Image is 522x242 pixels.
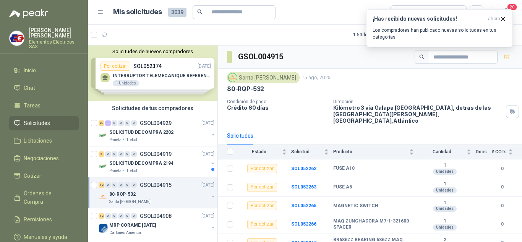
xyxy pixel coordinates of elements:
[227,85,264,93] p: 80-RQP-532
[333,104,503,124] p: Kilómetro 3 vía Galapa [GEOGRAPHIC_DATA], detras de las [GEOGRAPHIC_DATA][PERSON_NAME], [GEOGRAPH...
[201,182,214,189] p: [DATE]
[333,99,503,104] p: Dirección
[24,136,52,145] span: Licitaciones
[353,29,400,41] div: 1 - 50 de 800
[105,213,111,219] div: 0
[9,151,79,166] a: Negociaciones
[113,6,162,18] h1: Mis solicitudes
[491,221,513,228] b: 0
[24,172,41,180] span: Cotizar
[125,182,130,188] div: 0
[99,162,108,171] img: Company Logo
[109,137,137,143] p: Panela El Trébol
[201,213,214,220] p: [DATE]
[24,101,41,110] span: Tareas
[168,8,186,17] span: 3039
[24,119,50,127] span: Solicitudes
[419,54,425,60] span: search
[366,9,513,47] button: ¡Has recibido nuevas solicitudes!ahora Los compradores han publicado nuevas solicitudes en tus ca...
[491,149,507,154] span: # COTs
[238,149,280,154] span: Estado
[197,9,203,15] span: search
[291,166,316,171] b: SOL052262
[9,186,79,209] a: Órdenes de Compra
[131,120,137,126] div: 0
[227,104,327,111] p: Crédito 60 días
[118,213,124,219] div: 0
[125,151,130,157] div: 0
[9,116,79,130] a: Solicitudes
[112,182,117,188] div: 0
[140,213,172,219] p: GSOL004908
[140,182,172,188] p: GSOL004915
[9,169,79,183] a: Cotizar
[109,191,136,198] p: 80-RQP-532
[418,162,471,169] b: 1
[125,213,130,219] div: 0
[9,212,79,227] a: Remisiones
[507,3,517,11] span: 20
[247,201,277,210] div: Por cotizar
[247,164,277,173] div: Por cotizar
[9,81,79,95] a: Chat
[131,151,137,157] div: 0
[112,213,117,219] div: 0
[418,181,471,187] b: 1
[373,27,506,41] p: Los compradores han publicado nuevas solicitudes en tus categorías.
[433,169,457,175] div: Unidades
[303,74,331,81] p: 15 ago, 2025
[491,165,513,172] b: 0
[24,189,71,206] span: Órdenes de Compra
[291,149,323,154] span: Solicitud
[433,224,457,231] div: Unidades
[99,211,216,236] a: 12 0 0 0 0 0 GSOL004908[DATE] Company LogoMRP CORAME [DATE]Cartones America
[88,101,217,115] div: Solicitudes de tus compradores
[9,133,79,148] a: Licitaciones
[491,145,522,159] th: # COTs
[499,5,513,19] button: 20
[433,187,457,193] div: Unidades
[99,180,216,205] a: 12 0 0 0 0 0 GSOL004915[DATE] Company Logo80-RQP-532Santa [PERSON_NAME]
[109,230,141,236] p: Cartones America
[99,120,104,126] div: 23
[105,151,111,157] div: 0
[227,99,327,104] p: Condición de pago
[291,221,316,227] b: SOL052266
[227,72,300,83] div: Santa [PERSON_NAME]
[99,213,104,219] div: 12
[333,184,352,190] b: FUSE A5
[418,200,471,206] b: 1
[29,28,79,38] p: [PERSON_NAME] [PERSON_NAME]
[131,213,137,219] div: 0
[238,51,284,63] h3: GSOL004915
[333,145,418,159] th: Producto
[433,206,457,212] div: Unidades
[140,151,172,157] p: GSOL004919
[24,66,36,75] span: Inicio
[99,224,108,233] img: Company Logo
[24,84,35,92] span: Chat
[125,120,130,126] div: 0
[99,119,216,143] a: 23 1 0 0 0 0 GSOL004929[DATE] Company LogoSOLICITUD DE COMPRA 2202Panela El Trébol
[131,182,137,188] div: 0
[24,154,59,162] span: Negociaciones
[9,98,79,113] a: Tareas
[333,166,355,172] b: FUSE A10
[476,145,491,159] th: Docs
[118,182,124,188] div: 0
[105,182,111,188] div: 0
[10,31,24,45] img: Company Logo
[418,149,465,154] span: Cantidad
[91,49,214,54] button: Solicitudes de nuevos compradores
[333,218,414,230] b: MAQ ZUNCHADORA M7-1-321600 SPACER
[291,184,316,190] a: SOL052263
[88,45,217,101] div: Solicitudes de nuevos compradoresPor cotizarSOL052374[DATE] INTERRUPTOR TELEMECANIQUE REFERENCIA....
[291,203,316,208] a: SOL052265
[112,151,117,157] div: 0
[140,120,172,126] p: GSOL004929
[418,145,476,159] th: Cantidad
[99,149,216,174] a: 5 0 0 0 0 0 GSOL004919[DATE] Company LogoSOLICITUD DE COMPRA 2194Panela El Trébol
[395,8,411,16] div: Todas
